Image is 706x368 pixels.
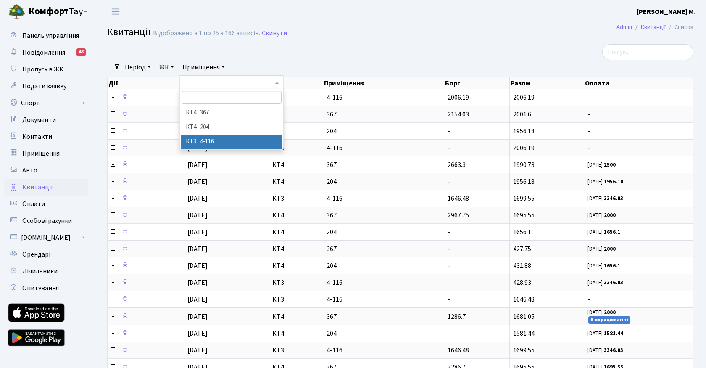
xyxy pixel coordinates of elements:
span: 204 [327,262,440,269]
span: 367 [327,111,440,118]
small: [DATE]: [587,245,616,253]
span: 1699.55 [513,194,535,203]
a: Документи [4,111,88,128]
span: Панель управління [22,31,79,40]
a: Admin [616,23,632,32]
span: - [448,143,450,153]
span: [DATE] [187,160,208,169]
span: - [448,278,450,287]
li: КТ3 4-116 [181,135,282,149]
small: [DATE]: [587,347,623,354]
span: Квитанції [22,183,53,192]
a: Орендарі [4,246,88,263]
span: 4-116 [327,94,440,101]
span: Подати заявку [22,82,66,91]
span: 1699.55 [513,346,535,355]
a: Пропуск в ЖК [4,61,88,78]
a: Квитанції [641,23,666,32]
span: 1646.48 [448,194,469,203]
span: Таун [29,5,88,19]
span: - [448,295,450,304]
span: 1646.48 [513,295,535,304]
img: logo.png [8,3,25,20]
a: ЖК [156,60,177,74]
span: Документи [22,115,56,124]
span: КТ3 [272,94,320,101]
small: [DATE]: [587,228,620,236]
div: 43 [76,48,86,56]
span: 1581.44 [513,329,535,338]
a: [DOMAIN_NAME] [4,229,88,246]
b: 1581.44 [604,330,623,337]
b: Комфорт [29,5,69,18]
a: Авто [4,162,88,179]
a: Оплати [4,196,88,212]
span: [DATE] [187,295,208,304]
span: 204 [327,178,440,185]
a: Повідомлення43 [4,44,88,61]
b: 2000 [604,212,616,219]
input: Пошук... [602,44,693,60]
span: 2663.3 [448,160,466,169]
span: - [587,94,690,101]
a: Лічильники [4,263,88,280]
a: Особові рахунки [4,212,88,229]
span: [DATE] [187,228,208,237]
b: 1656.1 [604,262,620,270]
span: 204 [327,128,440,135]
small: [DATE]: [587,178,623,185]
small: [DATE]: [587,161,616,169]
div: Відображено з 1 по 25 з 166 записів. [153,29,260,37]
b: [PERSON_NAME] М. [637,7,696,16]
span: 1956.18 [513,127,535,136]
span: Квитанції [107,25,151,40]
span: Приміщення [22,149,60,158]
span: 1646.48 [448,346,469,355]
li: КТ4 367 [181,106,282,120]
span: - [448,244,450,254]
span: КТ4 [272,330,320,337]
span: КТ3 [272,279,320,286]
li: КТ4 204 [181,120,282,135]
span: КТ3 [272,347,320,354]
span: 427.75 [513,244,531,254]
b: 2000 [604,245,616,253]
span: 204 [327,229,440,236]
nav: breadcrumb [604,19,706,36]
span: [DATE] [187,278,208,287]
span: [DATE] [187,312,208,321]
span: 2154.03 [448,110,469,119]
span: КТ4 [272,229,320,236]
li: Список [666,23,693,32]
span: Орендарі [22,250,50,259]
span: 1286.7 [448,312,466,321]
span: Оплати [22,199,45,209]
span: - [587,111,690,118]
span: 1656.1 [513,228,531,237]
span: [DATE] [187,329,208,338]
th: Борг [444,77,510,89]
span: КТ4 [272,178,320,185]
span: 1695.55 [513,211,535,220]
b: 2500 [604,161,616,169]
span: - [587,128,690,135]
span: 428.93 [513,278,531,287]
span: - [448,329,450,338]
th: Дії [108,77,184,89]
small: [DATE]: [587,279,623,286]
span: Повідомлення [22,48,65,57]
span: 2006.19 [513,93,535,102]
a: Контакти [4,128,88,145]
a: Період [121,60,154,74]
span: 367 [327,246,440,252]
span: КТ3 [272,145,320,151]
a: [PERSON_NAME] М. [637,7,696,17]
span: КТ4 [272,111,320,118]
b: 1956.18 [604,178,623,185]
span: Контакти [22,132,52,141]
th: Разом [510,77,584,89]
span: КТ4 [272,246,320,252]
a: Панель управління [4,27,88,44]
span: 431.88 [513,261,531,270]
a: Спорт [4,95,88,111]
